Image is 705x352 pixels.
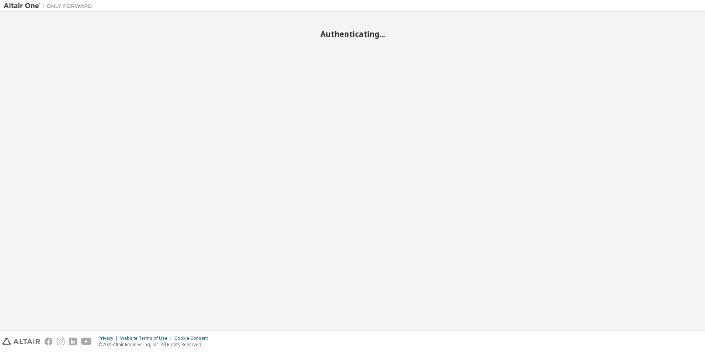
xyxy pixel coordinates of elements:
[98,341,212,348] p: © 2025 Altair Engineering, Inc. All Rights Reserved.
[4,29,701,39] h2: Authenticating...
[174,335,212,341] div: Cookie Consent
[2,338,40,345] img: altair_logo.svg
[69,338,77,345] img: linkedin.svg
[57,338,65,345] img: instagram.svg
[45,338,52,345] img: facebook.svg
[98,335,120,341] div: Privacy
[120,335,174,341] div: Website Terms of Use
[81,338,92,345] img: youtube.svg
[4,2,96,10] img: Altair One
